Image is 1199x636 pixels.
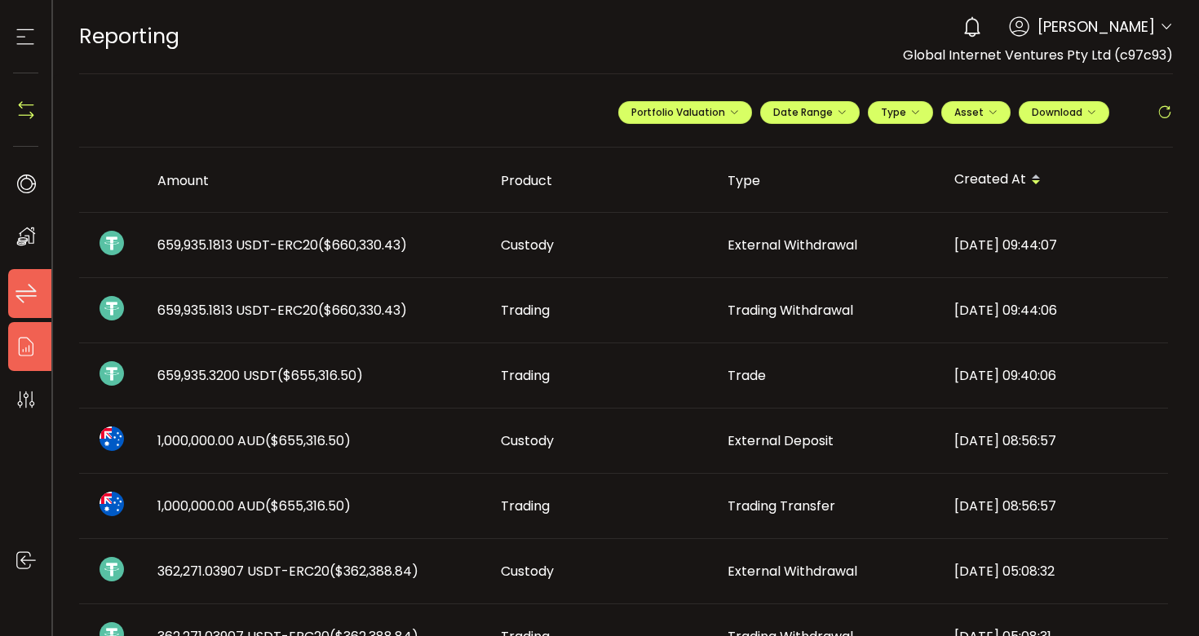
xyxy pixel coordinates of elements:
[881,105,920,119] span: Type
[903,46,1173,64] span: Global Internet Ventures Pty Ltd (c97c93)
[79,22,179,51] span: Reporting
[618,101,752,124] button: Portfolio Valuation
[954,105,984,119] span: Asset
[1032,105,1096,119] span: Download
[1019,101,1109,124] button: Download
[631,105,739,119] span: Portfolio Valuation
[941,101,1011,124] button: Asset
[14,98,38,122] img: N4P5cjLOiQAAAABJRU5ErkJggg==
[1038,15,1155,38] span: [PERSON_NAME]
[773,105,847,119] span: Date Range
[1117,558,1199,636] iframe: Chat Widget
[868,101,933,124] button: Type
[760,101,860,124] button: Date Range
